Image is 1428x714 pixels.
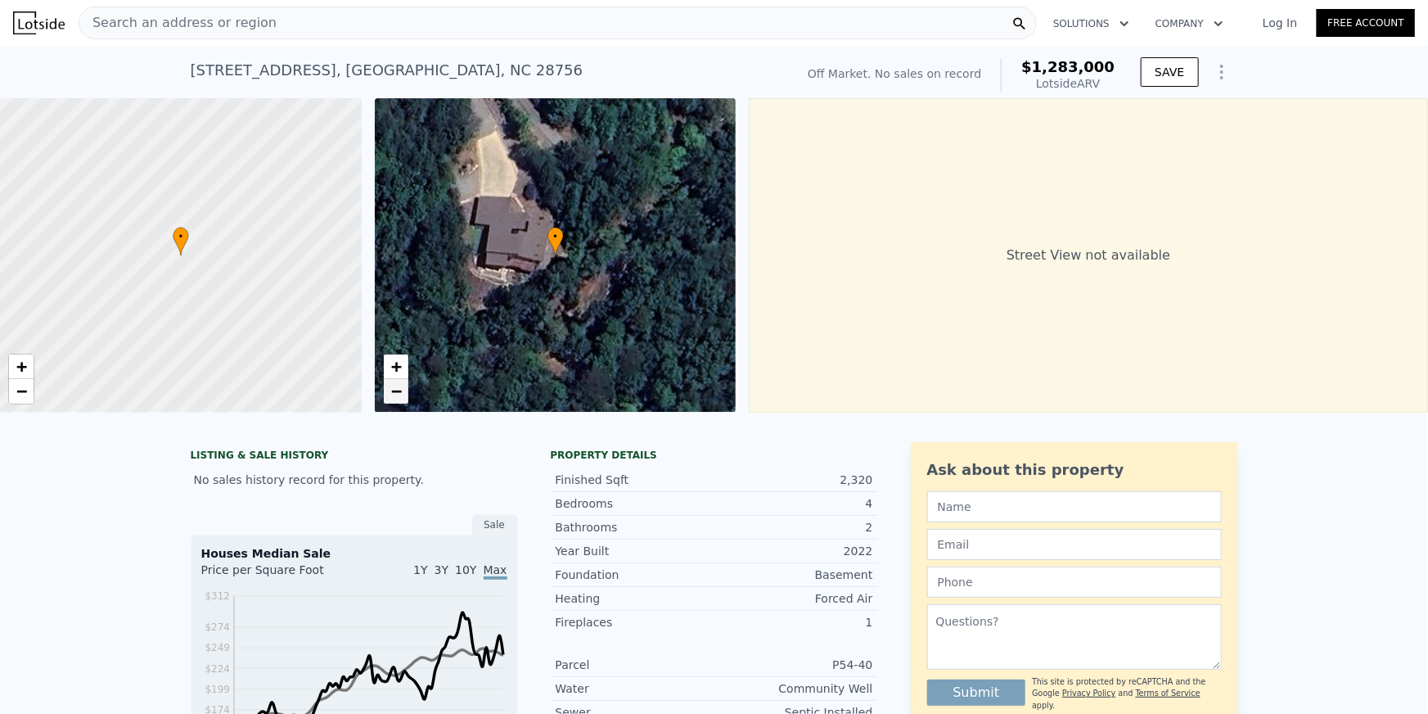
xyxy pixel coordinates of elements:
span: − [16,381,27,401]
button: Show Options [1205,56,1238,88]
div: Lotside ARV [1021,75,1115,92]
button: Solutions [1040,9,1142,38]
tspan: $274 [205,622,230,634]
div: Basement [714,567,873,583]
tspan: $249 [205,643,230,654]
a: Zoom in [384,355,408,379]
a: Privacy Policy [1062,689,1115,698]
div: Street View not available [749,98,1428,413]
span: Max [484,563,507,580]
div: 2 [714,519,873,535]
div: Off Market. No sales on record [808,66,981,82]
span: + [390,356,401,377]
div: Property details [551,449,878,462]
div: Year Built [556,543,714,559]
button: SAVE [1141,57,1198,87]
div: Forced Air [714,590,873,607]
button: Company [1142,9,1237,38]
input: Name [927,491,1222,522]
a: Zoom out [384,379,408,404]
div: 1 [714,614,873,630]
span: 3Y [435,563,448,576]
div: LISTING & SALE HISTORY [191,449,518,465]
input: Email [927,529,1222,560]
span: • [547,229,564,244]
a: Terms of Service [1136,689,1201,698]
img: Lotside [13,11,65,34]
div: 4 [714,495,873,512]
div: Sale [472,514,518,535]
div: Foundation [556,567,714,583]
span: $1,283,000 [1021,58,1115,75]
div: P54-40 [714,657,873,673]
input: Phone [927,567,1222,598]
div: Houses Median Sale [201,545,507,562]
a: Log In [1243,15,1317,31]
div: 2022 [714,543,873,559]
div: Fireplaces [556,614,714,630]
tspan: $199 [205,684,230,695]
div: • [173,227,189,255]
div: This site is protected by reCAPTCHA and the Google and apply. [1032,676,1221,712]
div: Price per Square Foot [201,562,354,588]
div: Community Well [714,680,873,697]
div: • [547,227,564,255]
div: 2,320 [714,472,873,488]
button: Submit [927,680,1026,706]
tspan: $312 [205,590,230,602]
div: Parcel [556,657,714,673]
div: Heating [556,590,714,607]
div: [STREET_ADDRESS] , [GEOGRAPHIC_DATA] , NC 28756 [191,59,583,82]
a: Free Account [1317,9,1415,37]
span: 10Y [455,563,476,576]
span: − [390,381,401,401]
div: Finished Sqft [556,472,714,488]
span: Search an address or region [79,13,277,33]
span: + [16,356,27,377]
div: No sales history record for this property. [191,465,518,495]
div: Bedrooms [556,495,714,512]
div: Bathrooms [556,519,714,535]
a: Zoom out [9,379,34,404]
a: Zoom in [9,355,34,379]
span: • [173,229,189,244]
span: 1Y [413,563,427,576]
div: Ask about this property [927,459,1222,481]
tspan: $224 [205,663,230,675]
div: Water [556,680,714,697]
